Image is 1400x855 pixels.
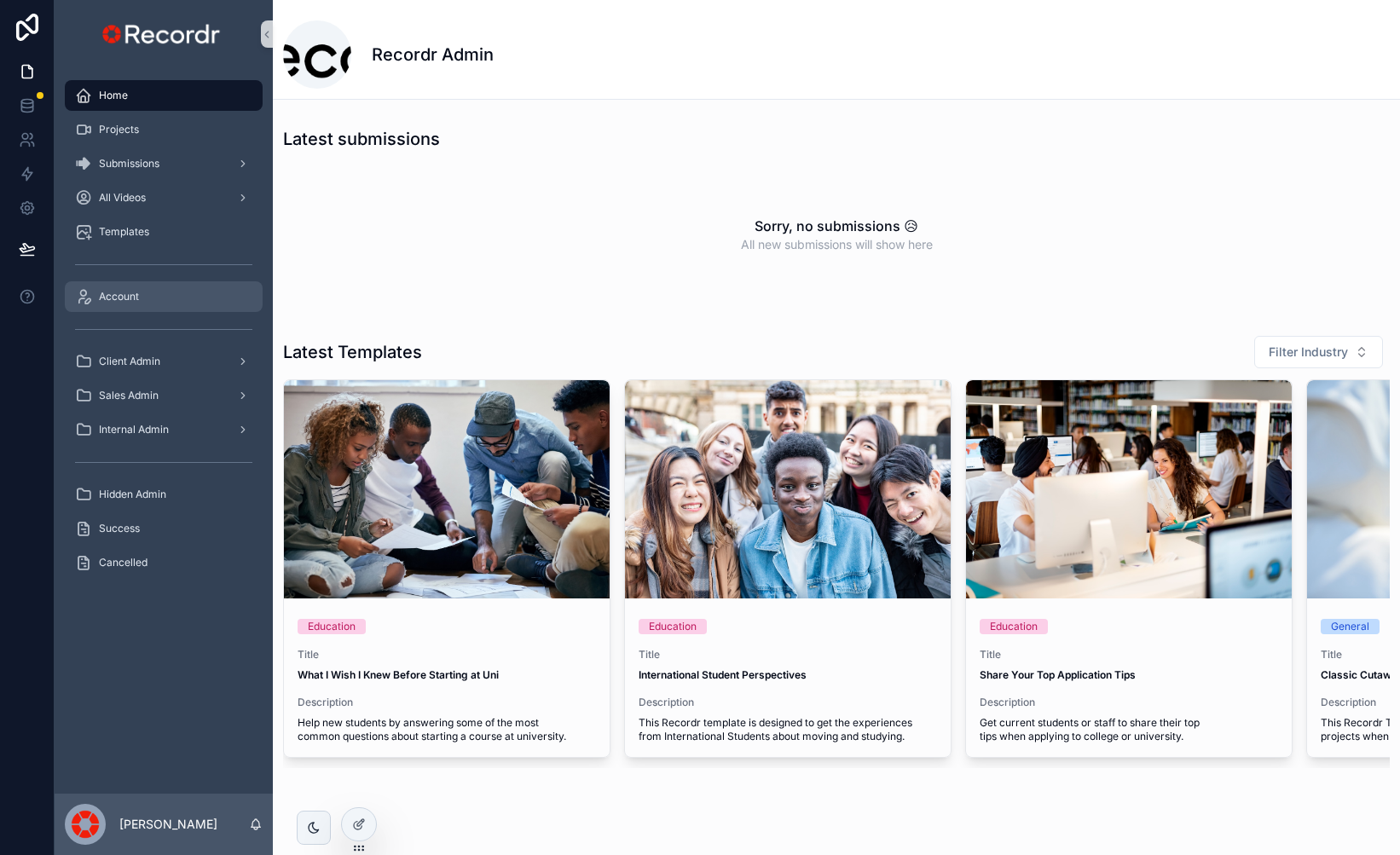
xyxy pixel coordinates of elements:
span: All new submissions will show here [741,236,933,253]
h1: Latest submissions [283,127,440,151]
a: Home [65,80,263,111]
span: Projects [99,123,139,136]
span: Cancelled [99,556,148,569]
span: Filter Industry [1269,344,1348,361]
span: Title [639,648,937,661]
img: App logo [98,20,229,48]
span: Description [980,696,1278,709]
div: Education [308,619,356,634]
a: Templates [65,217,263,247]
a: Submissions [65,148,263,179]
a: EducationTitleShare Your Top Application TipsDescriptionGet current students or staff to share th... [965,379,1293,758]
span: Templates [99,225,149,239]
div: General [1331,619,1369,634]
span: Account [99,290,139,303]
a: Cancelled [65,547,263,578]
h2: Sorry, no submissions 😥 [755,216,918,236]
a: Client Admin [65,346,263,377]
strong: What I Wish I Knew Before Starting at Uni [298,668,499,681]
div: Education [990,619,1038,634]
span: Success [99,522,140,535]
span: Get current students or staff to share their top tips when applying to college or university. [980,716,1278,743]
span: Internal Admin [99,423,169,436]
a: EducationTitleWhat I Wish I Knew Before Starting at UniDescriptionHelp new students by answering ... [283,379,610,758]
span: Submissions [99,157,159,170]
span: Sales Admin [99,389,159,402]
div: cropped-shot-of-university-students-working-togeth-2023-11-27-05-04-04-utc.jpg [284,380,610,598]
a: Success [65,513,263,544]
div: scrollable content [55,68,273,600]
a: Projects [65,114,263,145]
span: Hidden Admin [99,488,166,501]
span: Description [639,696,937,709]
div: multiracial-friends-taking-a-selfie-together-and-m-2025-01-09-01-58-41-utc.jpg [625,380,951,598]
a: Sales Admin [65,380,263,411]
span: All Videos [99,191,146,205]
span: Home [99,89,128,102]
span: Description [298,696,596,709]
div: Education [649,619,697,634]
p: [PERSON_NAME] [119,816,217,833]
span: Client Admin [99,355,160,368]
a: All Videos [65,182,263,213]
span: This Recordr template is designed to get the experiences from International Students about moving... [639,716,937,743]
span: Help new students by answering some of the most common questions about starting a course at unive... [298,716,596,743]
span: Title [980,648,1278,661]
a: Internal Admin [65,414,263,445]
div: knowledge-infromation-technology-education-concept-2025-02-10-06-12-45-utc.jpg [966,380,1292,598]
button: Select Button [1254,336,1383,368]
a: EducationTitleInternational Student PerspectivesDescriptionThis Recordr template is designed to g... [624,379,952,758]
h1: Latest Templates [283,340,422,364]
strong: Share Your Top Application Tips [980,668,1136,681]
strong: International Student Perspectives [639,668,807,681]
h1: Recordr Admin [372,43,494,66]
a: Hidden Admin [65,479,263,510]
a: Account [65,281,263,312]
span: Title [298,648,596,661]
